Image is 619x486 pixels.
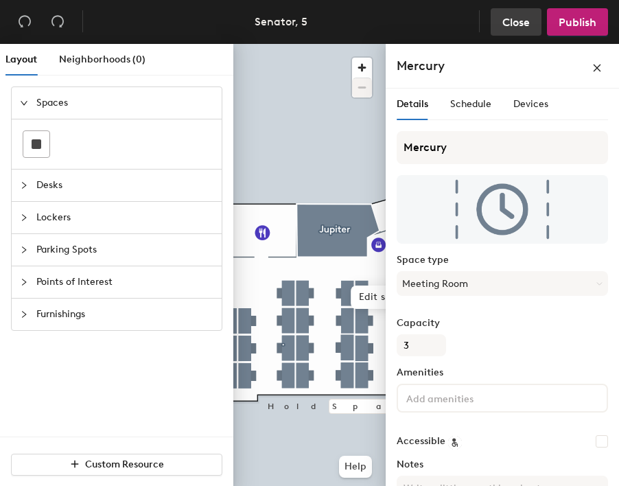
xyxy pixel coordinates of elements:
[397,367,608,378] label: Amenities
[36,202,213,233] span: Lockers
[36,234,213,266] span: Parking Spots
[36,299,213,330] span: Furnishings
[20,181,28,189] span: collapsed
[513,98,548,110] span: Devices
[559,16,596,29] span: Publish
[20,213,28,222] span: collapsed
[11,8,38,36] button: Undo (⌘ + Z)
[20,310,28,319] span: collapsed
[18,14,32,28] span: undo
[85,459,164,470] span: Custom Resource
[547,8,608,36] button: Publish
[44,8,71,36] button: Redo (⌘ + ⇧ + Z)
[397,175,608,244] img: The space named Mercury
[450,98,491,110] span: Schedule
[11,454,222,476] button: Custom Resource
[397,436,445,447] label: Accessible
[36,170,213,201] span: Desks
[592,63,602,73] span: close
[20,246,28,254] span: collapsed
[491,8,541,36] button: Close
[397,98,428,110] span: Details
[404,389,527,406] input: Add amenities
[20,278,28,286] span: collapsed
[351,286,417,309] span: Edit shape
[59,54,145,65] span: Neighborhoods (0)
[397,57,445,75] h4: Mercury
[36,87,213,119] span: Spaces
[255,13,307,30] div: Senator, 5
[502,16,530,29] span: Close
[20,99,28,107] span: expanded
[5,54,37,65] span: Layout
[339,456,372,478] button: Help
[397,271,608,296] button: Meeting Room
[397,318,608,329] label: Capacity
[36,266,213,298] span: Points of Interest
[397,255,608,266] label: Space type
[397,459,608,470] label: Notes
